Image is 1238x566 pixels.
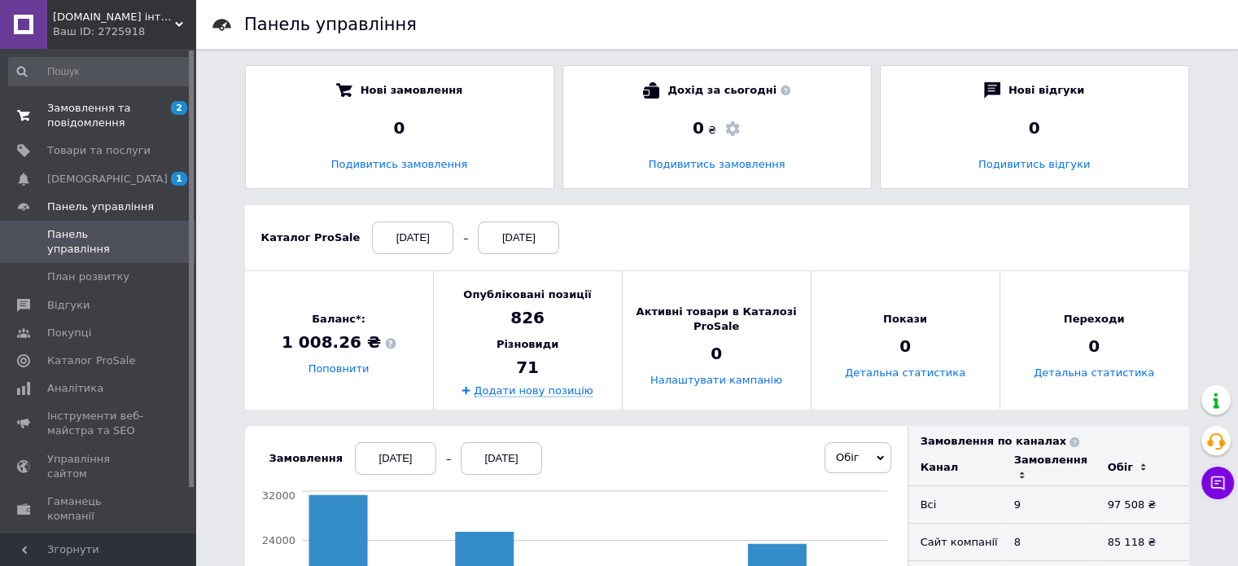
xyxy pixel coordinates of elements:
div: Обіг [1108,460,1133,475]
div: [DATE] [355,442,436,475]
span: Переходи [1064,312,1125,327]
span: Товари та послуги [47,143,151,158]
span: Гаманець компанії [47,494,151,524]
a: Подивитись замовлення [649,158,785,170]
span: 71 [516,356,539,379]
span: 1 [171,172,187,186]
a: Налаштувати кампанію [650,375,782,387]
input: Пошук [8,57,192,86]
div: [DATE] [372,222,453,254]
tspan: 24000 [261,534,295,546]
span: Каталог ProSale [47,353,135,368]
div: 0 [897,116,1172,139]
div: Ваш ID: 2725918 [53,24,195,39]
span: Обіг [836,451,860,463]
td: Сайт компанії [908,524,1002,561]
button: Чат з покупцем [1201,467,1234,499]
span: Покупці [47,326,91,340]
span: 0 [693,118,704,138]
span: План розвитку [47,270,129,284]
span: 1 008.26 ₴ [282,331,396,354]
span: Активні товари в Каталозі ProSale [623,305,811,334]
span: 0 [711,343,722,366]
a: Детальна статистика [1034,367,1154,380]
span: Опубліковані позиції [463,287,591,302]
div: 0 [262,116,537,139]
span: Інструменти веб-майстра та SEO [47,409,151,438]
tspan: 32000 [261,489,295,502]
a: Додати нову позицію [474,384,593,397]
span: Відгуки [47,298,90,313]
span: Баланс*: [282,312,396,327]
td: 8 [1002,524,1096,561]
td: Всi [908,486,1002,524]
span: Різновиди [497,337,558,352]
td: 9 [1002,486,1096,524]
span: Аналітика [47,381,103,396]
span: 826 [510,306,545,329]
span: Управління сайтом [47,452,151,481]
span: 2 [171,101,187,115]
a: Подивитись відгуки [978,158,1090,170]
span: Покази [883,312,927,327]
span: Дохід за сьогодні [667,82,790,99]
span: Нові замовлення [361,82,463,99]
h1: Панель управління [244,15,417,34]
span: [DEMOGRAPHIC_DATA] [47,172,168,186]
a: Детальна статистика [845,367,965,380]
td: 85 118 ₴ [1096,524,1189,561]
span: KOTUGOROSHKO.KIEV.UA інтернет - магазин дитячих товарів Коляски Автокрісла Кроватки Іграшки [53,10,175,24]
span: 0 [1088,336,1100,358]
span: ₴ [708,123,716,138]
span: Замовлення та повідомлення [47,101,151,130]
a: Подивитись замовлення [331,158,468,170]
span: Нові відгуки [1008,82,1084,99]
td: Канал [908,449,1002,486]
span: Панель управління [47,200,154,214]
span: 0 [899,336,911,358]
div: Замовлення [269,451,343,466]
div: Замовлення [1014,453,1087,467]
span: Панель управління [47,227,151,257]
div: Каталог ProSale [261,230,361,245]
a: Поповнити [308,363,370,375]
div: [DATE] [461,442,542,475]
div: Замовлення по каналах [921,434,1189,449]
div: [DATE] [478,222,559,254]
td: 97 508 ₴ [1096,486,1189,524]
